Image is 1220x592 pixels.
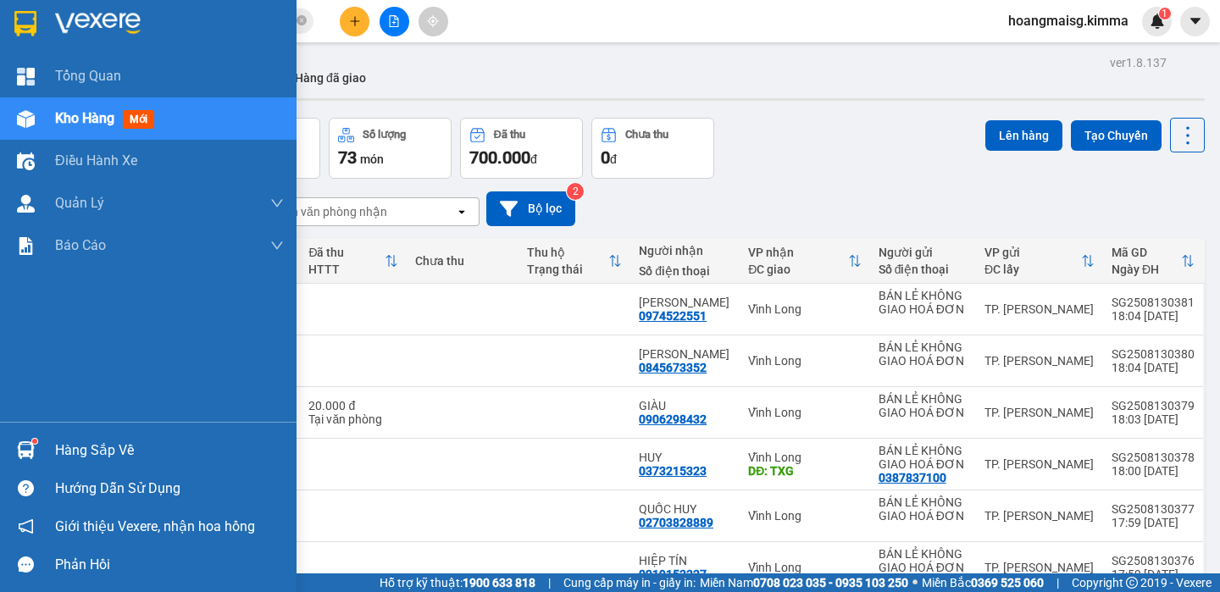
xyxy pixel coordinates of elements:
span: Tổng Quan [55,65,121,86]
div: HUY [639,451,731,464]
div: 18:00 [DATE] [1112,464,1195,478]
span: question-circle [18,480,34,496]
div: DĐ: TXG [748,464,861,478]
div: BÁN LẺ KHÔNG GIAO HOÁ ĐƠN [879,289,968,316]
div: Trạng thái [527,263,608,276]
div: SG2508130379 [1112,399,1195,412]
div: Vĩnh Long [748,302,861,316]
button: Số lượng73món [329,118,452,179]
span: Điều hành xe [55,150,137,171]
div: TP. [PERSON_NAME] [984,509,1095,523]
strong: 0369 525 060 [971,576,1044,589]
div: Vĩnh Long [748,451,861,464]
div: 18:04 [DATE] [1112,309,1195,323]
div: Ngày ĐH [1112,263,1181,276]
div: Thu hộ [527,246,608,259]
span: down [270,239,284,252]
button: aim [419,7,448,36]
div: SG2508130380 [1112,347,1195,361]
div: SG2508130378 [1112,451,1195,464]
div: 0919153337 [639,567,707,581]
div: Phản hồi [55,552,284,578]
span: đ [530,152,537,166]
span: mới [123,110,154,129]
div: GIÀU [639,399,731,412]
div: Số lượng [363,129,406,141]
div: HỒNG ANH [639,347,731,361]
div: TP. [PERSON_NAME] [984,354,1095,368]
strong: 0708 023 035 - 0935 103 250 [753,576,908,589]
th: Toggle SortBy [300,239,406,284]
span: | [548,573,551,592]
div: 0974522551 [639,309,707,323]
div: 17:59 [DATE] [1112,516,1195,529]
div: 18:04 [DATE] [1112,361,1195,374]
span: close-circle [297,15,307,25]
div: Tại văn phòng [308,412,397,426]
div: 0373215323 [639,464,707,478]
span: caret-down [1188,14,1203,29]
span: ⚪️ [912,579,918,586]
sup: 2 [567,183,584,200]
div: HTTT [308,263,384,276]
img: warehouse-icon [17,441,35,459]
img: logo-vxr [14,11,36,36]
svg: open [455,205,469,219]
span: hoangmaisg.kimma [995,10,1142,31]
span: Báo cáo [55,235,106,256]
th: Toggle SortBy [740,239,869,284]
div: Số điện thoại [639,264,731,278]
th: Toggle SortBy [518,239,630,284]
span: 1 [1162,8,1167,19]
div: Người nhận [639,244,731,257]
div: 0845673352 [639,361,707,374]
sup: 1 [1159,8,1171,19]
div: BÁN LẺ KHÔNG GIAO HOÁ ĐƠN [879,340,968,368]
div: SG2508130376 [1112,554,1195,567]
div: 02703828889 [639,516,713,529]
sup: 1 [32,439,37,444]
div: Vĩnh Long [748,406,861,419]
div: Vĩnh Long [748,509,861,523]
span: 0 [601,147,610,168]
button: caret-down [1180,7,1210,36]
button: Bộ lọc [486,191,575,226]
div: TP. [PERSON_NAME] [984,302,1095,316]
div: BÁN LẺ KHÔNG GIAO HOÁ ĐƠN [879,495,968,523]
div: TP. [PERSON_NAME] [984,406,1095,419]
div: SG2508130381 [1112,296,1195,309]
div: Chọn văn phòng nhận [270,203,387,220]
button: plus [340,7,369,36]
span: copyright [1126,577,1138,589]
div: QUỐC HUY [639,502,731,516]
div: HIỆP TÍN [639,554,731,567]
div: 18:03 [DATE] [1112,412,1195,426]
span: | [1056,573,1059,592]
div: VP nhận [748,246,847,259]
div: 20.000 đ [308,399,397,412]
div: ANH TIẾN [639,296,731,309]
img: solution-icon [17,237,35,255]
span: plus [349,15,361,27]
button: file-add [380,7,409,36]
img: dashboard-icon [17,68,35,86]
span: đ [610,152,617,166]
img: icon-new-feature [1150,14,1165,29]
div: Chưa thu [625,129,668,141]
span: aim [427,15,439,27]
span: message [18,556,34,573]
div: BÁN LẺ KHÔNG GIAO HOÁ ĐƠN [879,392,968,419]
div: Vĩnh Long [748,354,861,368]
span: Hỗ trợ kỹ thuật: [380,573,535,592]
span: Cung cấp máy in - giấy in: [563,573,696,592]
div: 0387837100 [879,471,946,484]
div: Hàng sắp về [55,438,284,463]
button: Hàng đã giao [281,58,380,98]
th: Toggle SortBy [976,239,1103,284]
span: close-circle [297,14,307,30]
img: warehouse-icon [17,110,35,128]
img: warehouse-icon [17,152,35,170]
span: notification [18,518,34,534]
div: Đã thu [494,129,525,141]
th: Toggle SortBy [1103,239,1203,284]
